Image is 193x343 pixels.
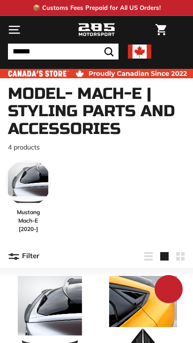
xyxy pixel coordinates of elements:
[8,44,119,60] input: Search
[151,16,171,43] a: Cart
[5,208,51,233] span: Mustang Mach-E [2020-]
[78,22,115,38] img: Logo_285_Motorsport_areodynamics_components
[33,3,161,13] p: 📦 Customs Fees Prepaid for All US Orders!
[152,275,186,306] inbox-online-store-chat: Shopify online store chat
[8,85,185,138] h1: Model- Mach-E | Styling Parts and Accessories
[5,160,51,233] a: Mustang Mach-E [2020-]
[8,245,39,268] button: Filter
[8,142,185,152] p: 4 products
